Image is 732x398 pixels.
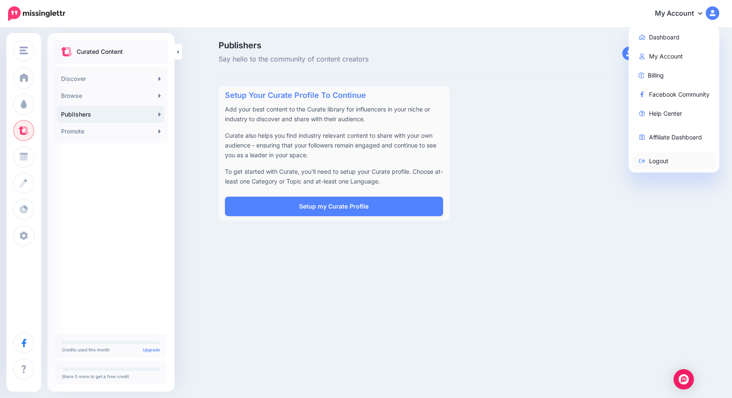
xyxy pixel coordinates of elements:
[638,72,644,78] img: revenue-blue.png
[19,47,28,54] img: menu.png
[225,104,443,124] p: Add your best content to the Curate library for influencers in your niche or industry to discover...
[58,106,164,123] a: Publishers
[219,54,369,65] span: Say hello to the community of content creators
[629,25,720,173] div: My Account
[225,131,443,160] p: Curate also helps you find industry relevant content to share with your own audience - ensuring t...
[58,70,164,87] a: Discover
[58,87,164,104] a: Browse
[77,47,123,57] p: Curated Content
[632,105,716,122] a: Help Center
[58,123,164,140] a: Promote
[632,48,716,64] a: My Account
[632,29,716,45] a: Dashboard
[219,41,369,50] span: Publishers
[225,91,443,100] h4: Setup Your Curate Profile To Continue
[8,6,65,21] img: Missinglettr
[632,153,716,169] a: Logout
[674,369,694,390] div: Open Intercom Messenger
[622,47,636,60] img: user_default_image.png
[632,86,716,103] a: Facebook Community
[225,167,443,186] p: To get started with Curate, you'll need to setup your Curate profile. Choose at-least one Categor...
[225,197,443,216] a: Setup my Curate Profile
[646,3,719,24] a: My Account
[632,129,716,145] a: Affiliate Dashboard
[61,47,72,56] img: curate.png
[632,67,716,83] a: Billing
